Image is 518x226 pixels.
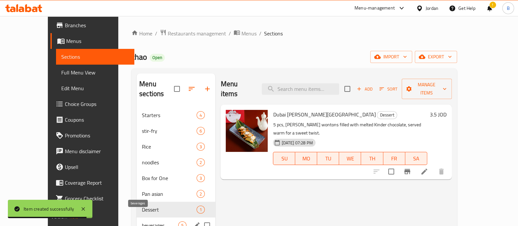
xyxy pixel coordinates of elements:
[131,30,152,37] a: Home
[426,5,438,12] div: Jordan
[356,85,374,93] span: Add
[61,53,129,61] span: Sections
[379,85,397,93] span: Sort
[197,207,204,213] span: 1
[197,175,204,181] span: 3
[131,29,457,38] nav: breadcrumb
[56,49,134,65] a: Sections
[50,143,134,159] a: Menu disclaimer
[298,154,315,163] span: MO
[65,195,129,202] span: Grocery Checklist
[150,55,165,60] span: Open
[65,163,129,171] span: Upsell
[65,132,129,139] span: Promotions
[383,152,405,165] button: FR
[197,159,204,166] span: 2
[50,33,134,49] a: Menus
[197,174,205,182] div: items
[420,53,452,61] span: export
[339,152,361,165] button: WE
[61,69,129,76] span: Full Menu View
[56,80,134,96] a: Edit Menu
[142,127,197,135] span: stir-fry
[131,50,147,64] span: chao
[433,164,449,179] button: delete
[197,143,205,151] div: items
[355,4,395,12] div: Menu-management
[137,186,215,202] div: Pan asian2
[377,111,397,119] span: Dessert
[50,175,134,191] a: Coverage Report
[197,127,205,135] div: items
[415,51,457,63] button: export
[340,82,354,96] span: Select section
[354,84,375,94] span: Add item
[378,84,399,94] button: Sort
[197,206,205,214] div: items
[264,30,283,37] span: Sections
[273,121,427,137] p: 5 pcs, [PERSON_NAME] wontons filled with melted Kinder chocolate, served warm for a sweet twist.
[137,139,215,154] div: Rice3
[234,29,257,38] a: Menus
[61,84,129,92] span: Edit Menu
[137,170,215,186] div: Box for One3
[375,53,407,61] span: import
[430,110,447,119] h6: 3.5 JOD
[273,110,375,119] span: Dubai [PERSON_NAME][GEOGRAPHIC_DATA]
[197,158,205,166] div: items
[320,154,336,163] span: TU
[137,107,215,123] div: Starters4
[197,111,205,119] div: items
[262,83,339,95] input: search
[407,81,447,97] span: Manage items
[142,174,197,182] span: Box for One
[259,30,261,37] li: /
[50,96,134,112] a: Choice Groups
[24,205,74,213] div: Item created successfully
[142,143,197,151] span: Rice
[384,165,398,178] span: Select to update
[197,128,204,134] span: 6
[50,112,134,128] a: Coupons
[65,116,129,124] span: Coupons
[279,140,315,146] span: [DATE] 07:28 PM
[399,164,415,179] button: Branch-specific-item
[139,79,174,99] h2: Menu sections
[137,123,215,139] div: stir-fry6
[200,81,215,97] button: Add section
[50,17,134,33] a: Branches
[50,191,134,206] a: Grocery Checklist
[137,154,215,170] div: noodles2
[197,190,205,198] div: items
[361,152,383,165] button: TH
[137,202,215,217] div: Dessert1
[56,65,134,80] a: Full Menu View
[375,84,402,94] span: Sort items
[197,191,204,197] span: 2
[65,179,129,187] span: Coverage Report
[295,152,317,165] button: MO
[241,30,257,37] span: Menus
[197,112,204,118] span: 4
[142,206,197,214] span: Dessert
[276,154,293,163] span: SU
[150,54,165,62] div: Open
[402,79,452,99] button: Manage items
[65,100,129,108] span: Choice Groups
[273,152,295,165] button: SU
[364,154,380,163] span: TH
[160,29,226,38] a: Restaurants management
[405,152,427,165] button: SA
[197,144,204,150] span: 3
[354,84,375,94] button: Add
[50,159,134,175] a: Upsell
[386,154,403,163] span: FR
[142,190,197,198] span: Pan asian
[65,147,129,155] span: Menu disclaimer
[155,30,157,37] li: /
[408,154,425,163] span: SA
[226,110,268,152] img: Dubai Kinder Wonton
[317,152,339,165] button: TU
